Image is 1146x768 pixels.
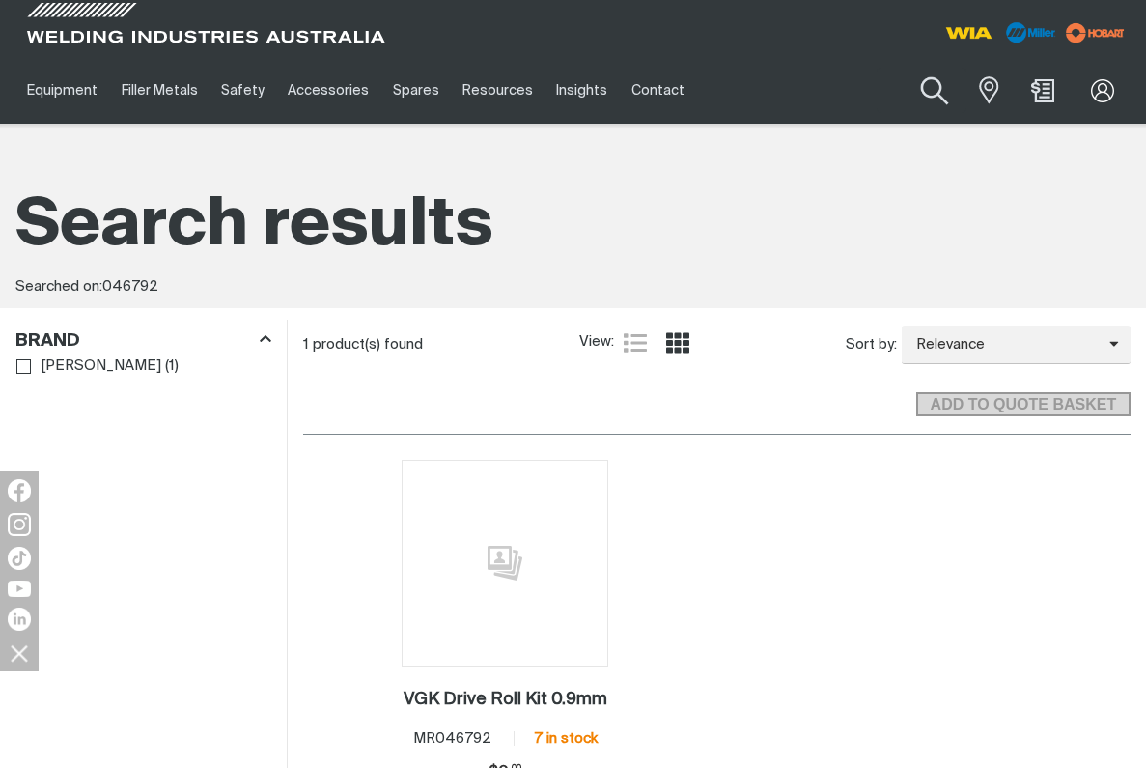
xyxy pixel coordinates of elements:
span: ADD TO QUOTE BASKET [918,392,1129,417]
a: Contact [620,57,696,124]
img: TikTok [8,547,31,570]
aside: Filters [15,320,271,381]
img: Facebook [8,479,31,502]
a: Safety [210,57,276,124]
img: No image for this product [402,460,608,667]
section: Product list controls [303,320,1131,369]
a: Accessories [276,57,380,124]
img: YouTube [8,581,31,597]
span: Sort by: [846,334,897,356]
img: LinkedIn [8,608,31,631]
nav: Main [15,57,852,124]
input: Product name or item number... [877,68,966,113]
a: [PERSON_NAME] [16,354,161,380]
span: MR046792 [413,731,491,746]
span: product(s) found [313,337,423,352]
a: Insights [545,57,619,124]
img: hide socials [3,637,36,669]
section: Add to cart control [303,370,1131,423]
ul: Brand [16,354,270,380]
a: Resources [451,57,545,124]
a: Spares [381,57,451,124]
div: 1 [303,335,580,355]
a: VGK Drive Roll Kit 0.9mm [404,689,607,711]
a: Equipment [15,57,109,124]
div: Brand [15,327,271,354]
img: Instagram [8,513,31,536]
span: [PERSON_NAME] [41,356,161,378]
h1: Search results [15,184,1131,270]
span: Relevance [902,334,1109,356]
a: Shopping cart (0 product(s)) [1028,79,1059,102]
h2: VGK Drive Roll Kit 0.9mm [404,691,607,708]
span: View: [579,331,614,354]
span: 046792 [102,279,158,294]
div: Searched on: [15,276,1131,299]
button: Add selected products to the shopping cart [916,392,1131,417]
button: Search products [895,64,973,119]
span: ( 1 ) [165,356,179,378]
h3: Brand [15,330,80,353]
a: List view [624,331,647,355]
a: Filler Metals [109,57,209,124]
img: miller [1060,18,1131,47]
span: 7 in stock [534,731,598,746]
